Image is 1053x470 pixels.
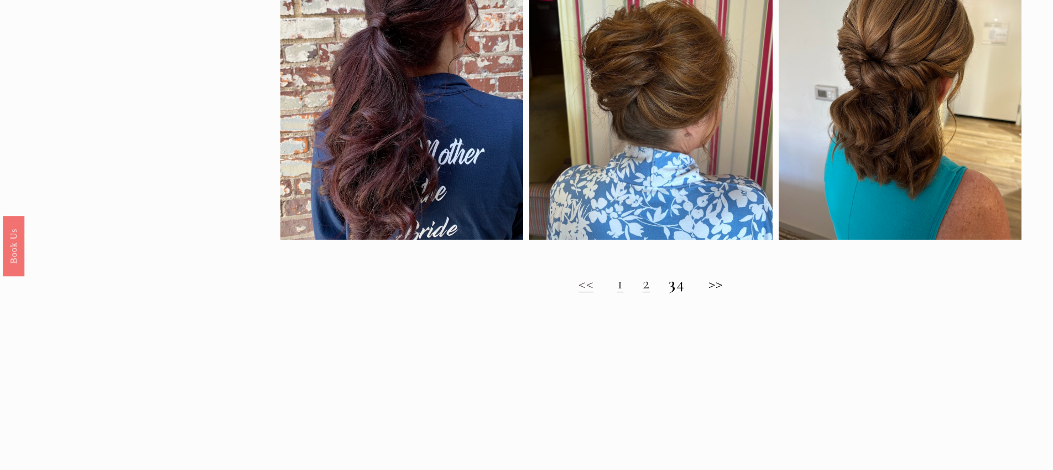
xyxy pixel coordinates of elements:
[669,273,676,293] strong: 3
[643,273,650,293] a: 2
[617,273,624,293] a: 1
[578,273,593,293] a: <<
[3,215,24,276] a: Book Us
[280,273,1021,293] h2: 4 >>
